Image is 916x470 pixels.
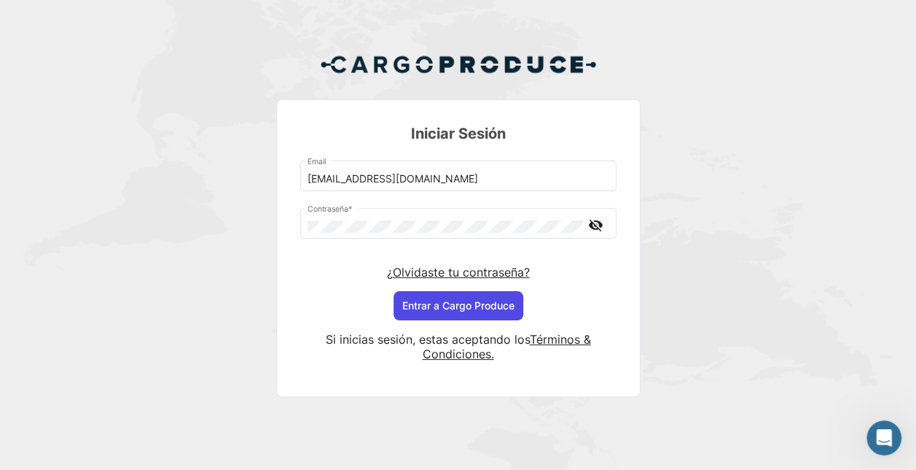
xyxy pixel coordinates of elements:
a: ¿Olvidaste tu contraseña? [387,265,530,280]
mat-icon: visibility_off [587,216,605,234]
button: Entrar a Cargo Produce [394,291,523,320]
h3: Iniciar Sesión [300,123,616,144]
a: Términos & Condiciones. [423,332,591,361]
iframe: Intercom live chat [866,420,901,455]
span: Si inicias sesión, estas aceptando los [326,332,530,347]
input: Email [308,173,608,185]
img: Cargo Produce Logo [320,47,597,82]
